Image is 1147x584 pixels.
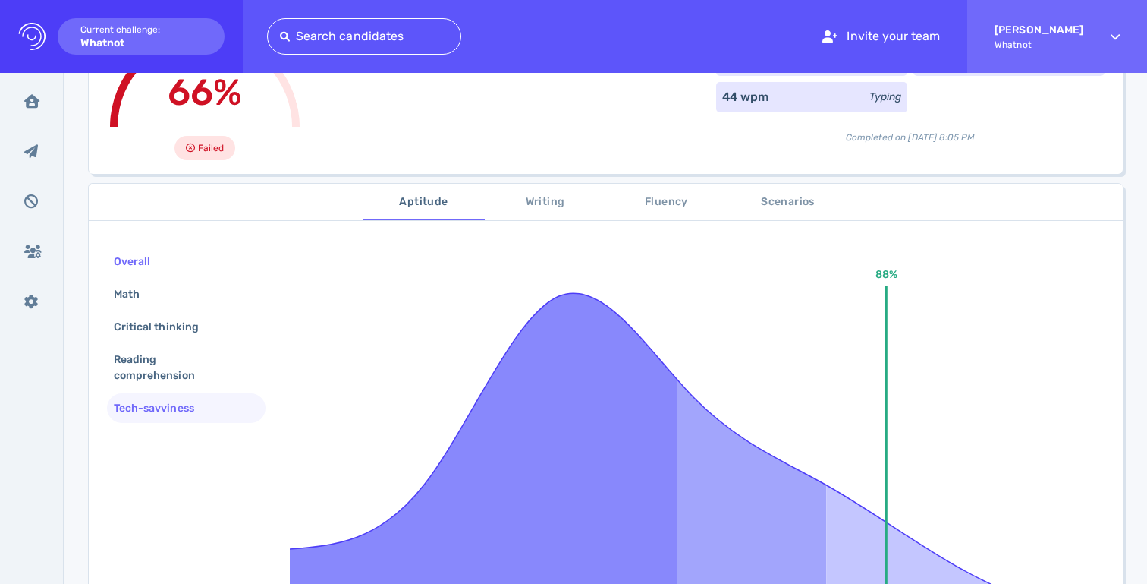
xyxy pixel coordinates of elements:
[494,193,597,212] span: Writing
[869,89,901,105] div: Typing
[111,397,212,419] div: Tech-savviness
[111,316,217,338] div: Critical thinking
[111,251,168,273] div: Overall
[722,88,768,106] div: 44 wpm
[995,39,1083,50] span: Whatnot
[168,71,242,114] span: 66%
[111,349,250,387] div: Reading comprehension
[995,24,1083,36] strong: [PERSON_NAME]
[716,118,1105,144] div: Completed on [DATE] 8:05 PM
[615,193,718,212] span: Fluency
[198,139,224,157] span: Failed
[737,193,840,212] span: Scenarios
[875,268,897,281] text: 88%
[372,193,476,212] span: Aptitude
[111,283,158,305] div: Math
